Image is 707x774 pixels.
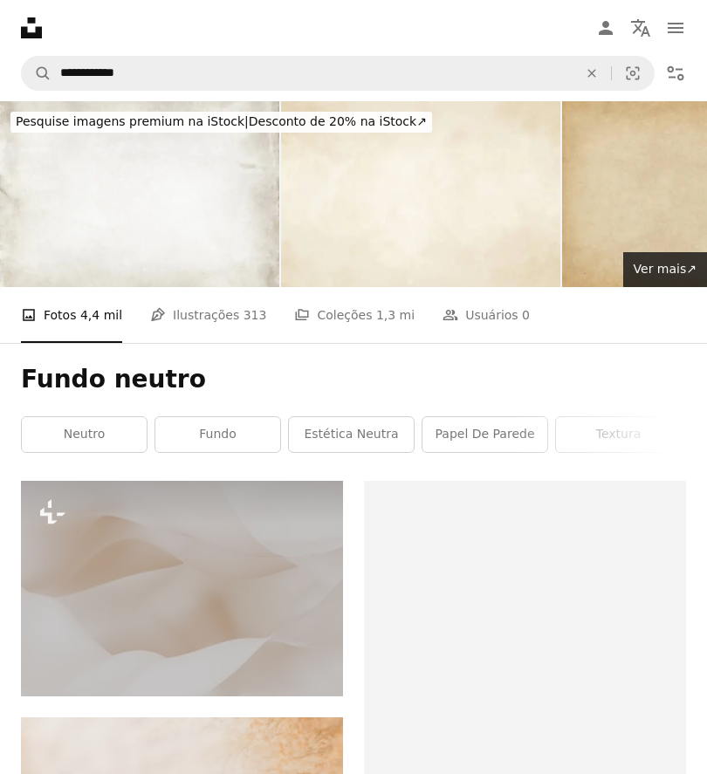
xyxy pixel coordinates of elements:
a: estética neutra [289,417,414,452]
button: Pesquise na Unsplash [22,57,51,90]
a: uma foto desfocada de um fundo branco [21,580,343,596]
a: Ilustrações 313 [150,287,266,343]
button: Limpar [573,57,611,90]
a: neutro [22,417,147,452]
button: Menu [658,10,693,45]
a: fundo [155,417,280,452]
a: textura [556,417,681,452]
span: Desconto de 20% na iStock ↗ [16,114,427,128]
span: 313 [244,305,267,325]
span: Ver mais ↗ [634,262,697,276]
h1: Fundo neutro [21,364,686,395]
button: Pesquisa visual [612,57,654,90]
a: Usuários 0 [443,287,530,343]
a: Entrar / Cadastrar-se [588,10,623,45]
img: Close-Up detalhe de fundo de textura de papel aquarela antigo, papel bege vintage, uso para o con... [281,101,560,287]
a: Ver mais↗ [623,252,707,287]
span: 0 [522,305,530,325]
a: Início — Unsplash [21,17,42,38]
a: Coleções 1,3 mi [294,287,415,343]
button: Filtros [658,56,693,91]
form: Pesquise conteúdo visual em todo o site [21,56,655,91]
span: 1,3 mi [376,305,415,325]
span: Pesquise imagens premium na iStock | [16,114,249,128]
img: uma foto desfocada de um fundo branco [21,481,343,695]
button: Idioma [623,10,658,45]
a: papel de parede [422,417,547,452]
